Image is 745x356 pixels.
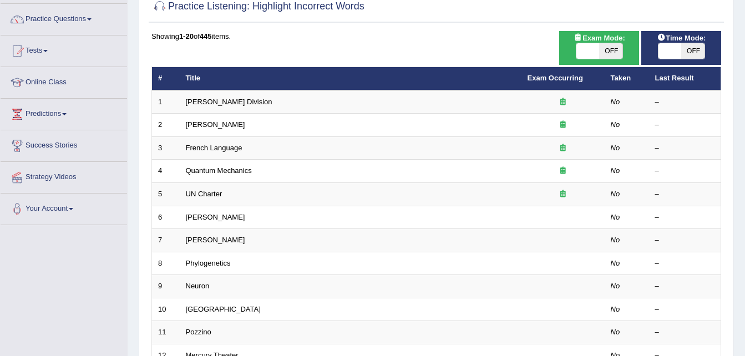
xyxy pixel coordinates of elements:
[528,74,583,82] a: Exam Occurring
[655,189,715,200] div: –
[611,120,620,129] em: No
[528,143,599,154] div: Exam occurring question
[180,67,521,90] th: Title
[186,190,222,198] a: UN Charter
[152,183,180,206] td: 5
[655,97,715,108] div: –
[1,35,127,63] a: Tests
[611,282,620,290] em: No
[569,32,629,44] span: Exam Mode:
[186,282,210,290] a: Neuron
[186,98,272,106] a: [PERSON_NAME] Division
[655,327,715,338] div: –
[186,213,245,221] a: [PERSON_NAME]
[152,321,180,344] td: 11
[611,305,620,313] em: No
[152,160,180,183] td: 4
[611,144,620,152] em: No
[1,162,127,190] a: Strategy Videos
[186,236,245,244] a: [PERSON_NAME]
[611,236,620,244] em: No
[152,90,180,114] td: 1
[179,32,194,40] b: 1-20
[1,99,127,126] a: Predictions
[681,43,705,59] span: OFF
[655,143,715,154] div: –
[528,166,599,176] div: Exam occurring question
[1,4,127,32] a: Practice Questions
[649,67,721,90] th: Last Result
[559,31,639,65] div: Show exams occurring in exams
[186,166,252,175] a: Quantum Mechanics
[152,275,180,298] td: 9
[611,328,620,336] em: No
[655,235,715,246] div: –
[652,32,710,44] span: Time Mode:
[186,328,211,336] a: Pozzino
[152,136,180,160] td: 3
[186,259,231,267] a: Phylogenetics
[611,190,620,198] em: No
[152,298,180,321] td: 10
[605,67,649,90] th: Taken
[528,97,599,108] div: Exam occurring question
[152,229,180,252] td: 7
[655,212,715,223] div: –
[151,31,721,42] div: Showing of items.
[528,120,599,130] div: Exam occurring question
[655,281,715,292] div: –
[599,43,622,59] span: OFF
[611,213,620,221] em: No
[611,259,620,267] em: No
[200,32,212,40] b: 445
[655,304,715,315] div: –
[152,114,180,137] td: 2
[186,120,245,129] a: [PERSON_NAME]
[655,120,715,130] div: –
[152,67,180,90] th: #
[1,67,127,95] a: Online Class
[611,166,620,175] em: No
[1,130,127,158] a: Success Stories
[152,206,180,229] td: 6
[1,194,127,221] a: Your Account
[186,144,242,152] a: French Language
[611,98,620,106] em: No
[152,252,180,275] td: 8
[655,258,715,269] div: –
[655,166,715,176] div: –
[186,305,261,313] a: [GEOGRAPHIC_DATA]
[528,189,599,200] div: Exam occurring question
